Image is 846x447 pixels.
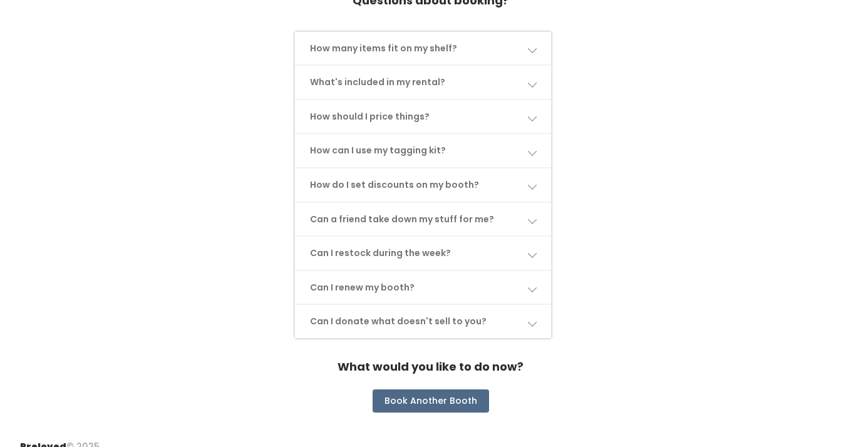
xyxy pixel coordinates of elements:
[338,354,524,379] h4: What would you like to do now?
[295,237,551,270] a: Can I restock during the week?
[295,66,551,99] a: What's included in my rental?
[295,100,551,133] a: How should I price things?
[295,203,551,236] a: Can a friend take down my stuff for me?
[295,271,551,304] a: Can I renew my booth?
[295,134,551,167] a: How can I use my tagging kit?
[295,305,551,338] a: Can I donate what doesn't sell to you?
[295,168,551,202] a: How do I set discounts on my booth?
[373,389,489,413] button: Book Another Booth
[295,32,551,65] a: How many items fit on my shelf?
